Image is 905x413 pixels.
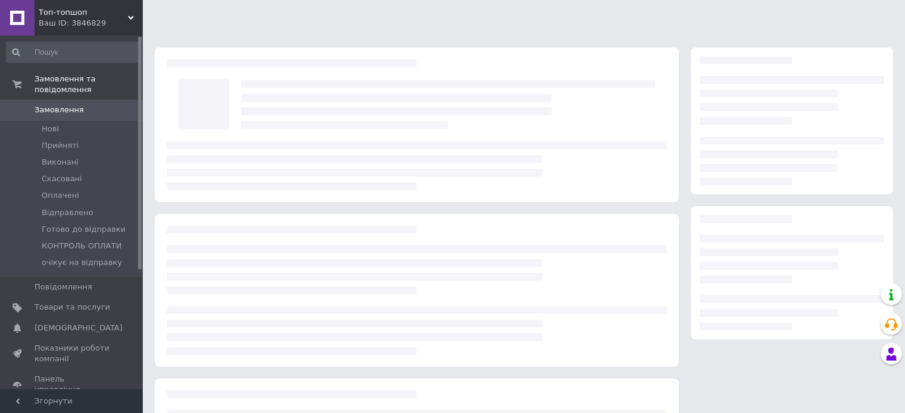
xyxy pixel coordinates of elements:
[42,174,82,184] span: Скасовані
[35,105,84,115] span: Замовлення
[39,18,143,29] div: Ваш ID: 3846829
[42,157,79,168] span: Виконані
[42,257,122,268] span: очікує на відправку
[42,190,79,201] span: Оплачені
[42,224,126,235] span: Готово до відправки
[35,323,123,333] span: [DEMOGRAPHIC_DATA]
[42,207,93,218] span: Відправлено
[35,74,143,95] span: Замовлення та повідомлення
[42,140,79,151] span: Прийняті
[35,374,110,395] span: Панель управління
[42,124,59,134] span: Нові
[39,7,128,18] span: Топ-топшоп
[6,42,140,63] input: Пошук
[35,282,92,292] span: Повідомлення
[35,343,110,364] span: Показники роботи компанії
[35,302,110,313] span: Товари та послуги
[42,241,121,251] span: КОНТРОЛЬ ОПЛАТИ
